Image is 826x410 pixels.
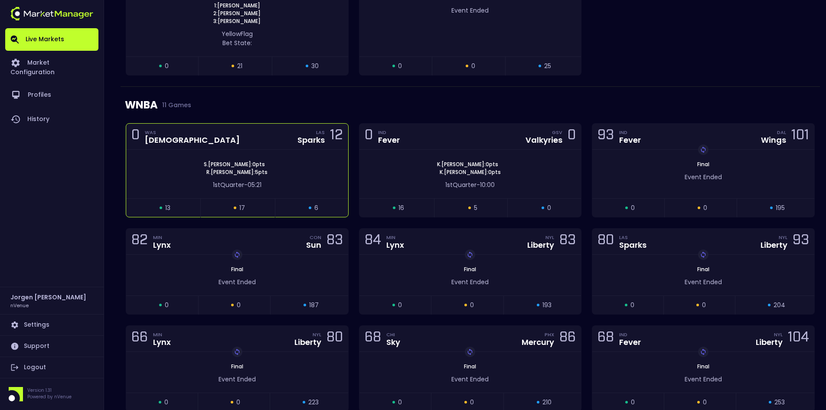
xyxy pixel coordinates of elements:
div: Lynx [153,241,171,249]
span: 0 [165,62,169,71]
div: 84 [365,233,381,249]
span: 1st Quarter [213,180,244,189]
div: DAL [777,129,786,136]
span: 187 [309,301,319,310]
a: Settings [5,315,98,335]
span: 25 [544,62,551,71]
a: Profiles [5,83,98,107]
span: Event Ended [451,6,489,15]
span: 0 [236,398,240,407]
div: 104 [788,331,809,347]
div: IND [378,129,400,136]
img: replayImg [234,348,241,355]
div: 68 [365,331,381,347]
span: Event Ended [451,278,489,286]
div: NYL [313,331,321,338]
div: MIN [153,331,171,338]
h2: Jorgen [PERSON_NAME] [10,292,86,302]
img: replayImg [700,348,707,355]
div: NYL [779,234,787,241]
span: 0 [165,301,169,310]
span: Event Ended [219,375,256,384]
span: Event Ended [685,278,722,286]
span: 0 [631,203,635,213]
span: 11 Games [158,102,191,108]
div: Fever [378,136,400,144]
div: Fever [619,136,641,144]
h3: nVenue [10,302,29,308]
span: 0 [703,398,707,407]
div: MIN [153,234,171,241]
span: K . [PERSON_NAME] : 0 pts [437,168,503,176]
div: Version 1.31Powered by nVenue [5,387,98,401]
span: Event Ended [219,278,256,286]
div: 93 [597,128,614,144]
div: 82 [131,233,148,249]
span: Final [695,266,712,273]
a: Logout [5,357,98,378]
span: 6 [314,203,318,213]
span: 1: [PERSON_NAME] [212,2,263,10]
div: 0 [365,128,373,144]
span: 0 [702,301,706,310]
div: Sun [306,241,321,249]
span: 3: [PERSON_NAME] [211,17,263,25]
div: [DEMOGRAPHIC_DATA] [145,136,240,144]
div: 101 [791,128,809,144]
span: 17 [239,203,245,213]
div: 12 [330,128,343,144]
div: Liberty [527,241,554,249]
a: Support [5,336,98,357]
a: Market Configuration [5,51,98,83]
span: Event Ended [685,375,722,384]
span: Event Ended [685,173,722,181]
span: Bet State: [222,39,252,47]
span: 0 [630,301,634,310]
div: 83 [559,233,576,249]
span: 05:21 [248,180,261,189]
span: Final [461,363,479,370]
img: replayImg [467,348,473,355]
div: MIN [386,234,404,241]
div: CON [310,234,321,241]
div: IND [619,129,641,136]
span: 0 [398,62,402,71]
div: 80 [326,331,343,347]
span: 0 [547,203,551,213]
span: 21 [237,62,242,71]
img: replayImg [467,251,473,258]
span: Final [229,266,246,273]
img: replayImg [700,251,707,258]
img: replayImg [700,146,707,153]
span: 1st Quarter [445,180,477,189]
span: 204 [774,301,785,310]
span: S . [PERSON_NAME] : 0 pts [201,161,268,168]
span: R . [PERSON_NAME] : 5 pts [204,168,270,176]
span: 195 [776,203,785,213]
a: Live Markets [5,28,98,51]
div: 93 [793,233,809,249]
div: Sky [386,338,400,346]
div: 68 [597,331,614,347]
div: GSV [552,129,562,136]
span: Final [229,363,246,370]
span: 0 [470,301,474,310]
div: 0 [568,128,576,144]
span: 0 [703,203,707,213]
span: 5 [474,203,477,213]
div: NYL [774,331,783,338]
span: Event Ended [451,375,489,384]
span: 223 [308,398,319,407]
span: 2: [PERSON_NAME] [211,10,263,17]
span: Final [695,161,712,168]
div: Liberty [756,338,783,346]
div: IND [619,331,641,338]
div: 83 [326,233,343,249]
div: Fever [619,338,641,346]
span: 0 [164,398,168,407]
div: PHX [545,331,554,338]
div: CHI [386,331,400,338]
div: Valkyries [526,136,562,144]
div: Sparks [619,241,646,249]
p: Version 1.31 [27,387,72,394]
